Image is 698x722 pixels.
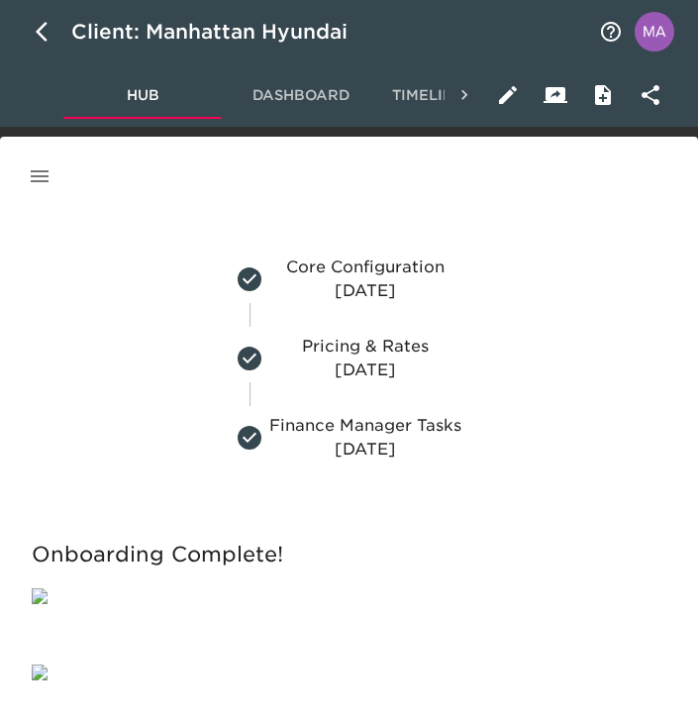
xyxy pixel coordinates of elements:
[579,71,627,119] button: Internal Notes and Comments
[75,83,210,108] span: Hub
[392,83,627,108] span: Timeline and Notifications
[269,279,461,303] p: [DATE]
[269,414,461,438] p: Finance Manager Tasks
[32,665,48,680] img: qkibX1zbU72zw90W6Gan%2FTemplates%2FRjS7uaFIXtg43HUzxvoG%2F3e51d9d6-1114-4229-a5bf-f5ca567b6beb.jpg
[587,8,635,55] button: notifications
[269,256,461,279] p: Core Configuration
[269,335,461,359] p: Pricing & Rates
[32,541,666,568] h5: Onboarding Complete!
[234,83,368,108] span: Dashboard
[635,12,674,52] img: Profile
[532,71,579,119] button: Client View
[32,588,48,604] img: qkibX1zbU72zw90W6Gan%2FTemplates%2FRjS7uaFIXtg43HUzxvoG%2F5032e6d8-b7fd-493e-871b-cf634c9dfc87.png
[71,16,375,48] div: Client: Manhattan Hyundai
[484,71,532,119] button: Edit Hub
[269,359,461,382] p: [DATE]
[269,438,461,462] p: [DATE]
